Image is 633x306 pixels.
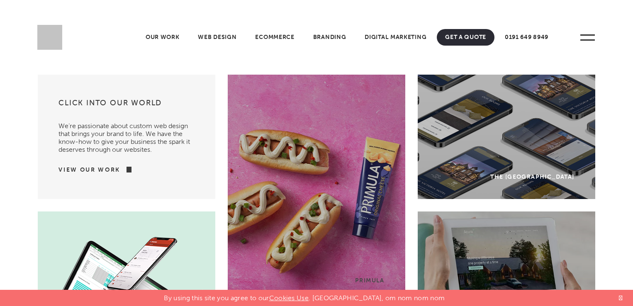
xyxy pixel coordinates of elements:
[247,29,302,46] a: Ecommerce
[355,277,385,284] div: Primula
[497,29,557,46] a: 0191 649 8949
[437,29,494,46] a: Get A Quote
[164,290,445,302] p: By using this site you agree to our . [GEOGRAPHIC_DATA], om nom nom nom
[137,29,188,46] a: Our Work
[120,167,131,172] img: arrow
[490,173,574,180] div: The [GEOGRAPHIC_DATA]
[305,29,355,46] a: Branding
[58,166,120,174] a: View Our Work
[37,25,62,50] img: Sleeky Web Design Newcastle
[269,294,309,302] a: Cookies Use
[356,29,435,46] a: Digital Marketing
[418,75,595,199] a: The [GEOGRAPHIC_DATA]
[58,114,195,153] p: We’re passionate about custom web design that brings your brand to life. We have the know-how to ...
[190,29,245,46] a: Web Design
[228,75,405,303] a: Primula
[58,98,195,114] h3: Click into our world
